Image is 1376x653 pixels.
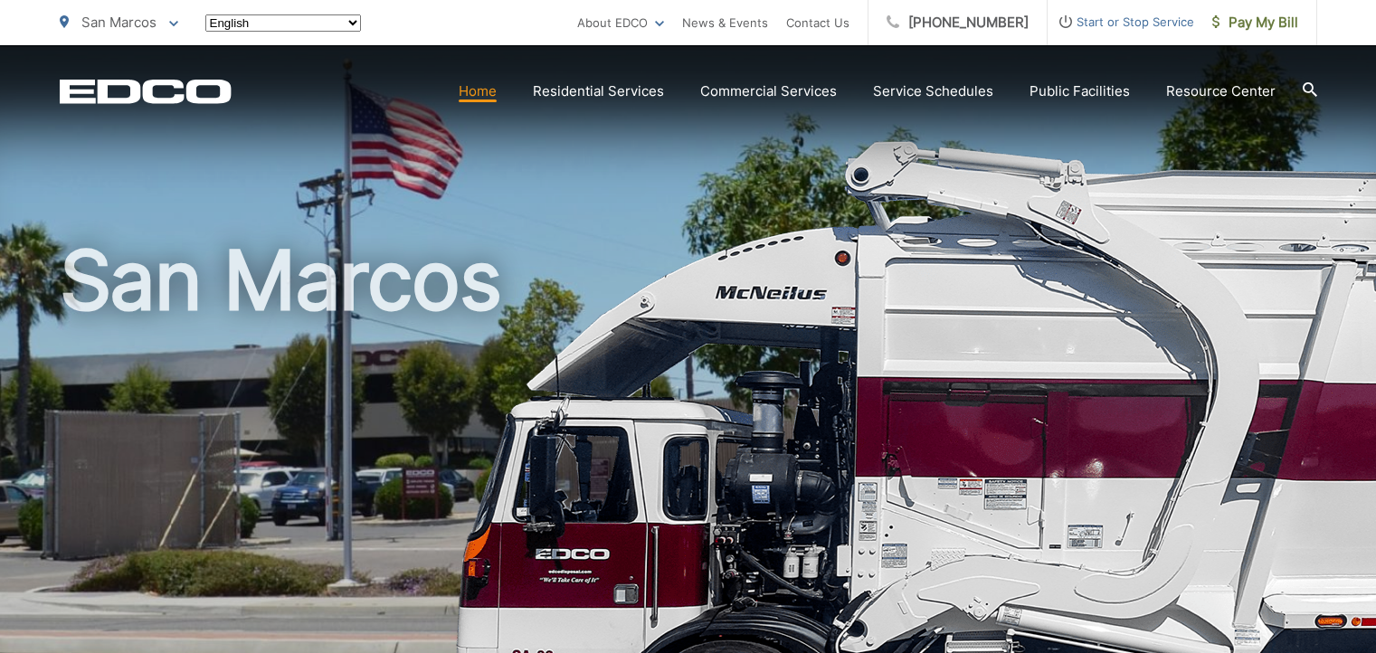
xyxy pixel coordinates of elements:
a: Resource Center [1166,80,1276,102]
a: News & Events [682,12,768,33]
span: Pay My Bill [1212,12,1298,33]
span: San Marcos [81,14,157,31]
a: Residential Services [533,80,664,102]
a: Commercial Services [700,80,837,102]
a: About EDCO [577,12,664,33]
a: Home [459,80,497,102]
select: Select a language [205,14,361,32]
a: Contact Us [786,12,849,33]
a: Service Schedules [873,80,993,102]
a: EDCD logo. Return to the homepage. [60,79,232,104]
a: Public Facilities [1030,80,1130,102]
